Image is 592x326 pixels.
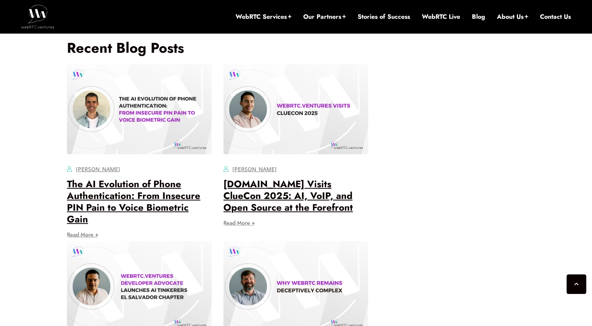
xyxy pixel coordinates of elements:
[223,177,353,214] a: [DOMAIN_NAME] Visits ClueCon 2025: AI, VoIP, and Open Source at the Forefront
[232,165,277,173] a: [PERSON_NAME]
[67,177,200,226] a: The AI Evolution of Phone Authentication: From Insecure PIN Pain to Voice Biometric Gain
[67,232,99,237] a: Read More +
[76,165,120,173] a: [PERSON_NAME]
[21,5,54,28] img: WebRTC.ventures
[67,39,368,56] h3: Recent Blog Posts
[303,13,346,21] a: Our Partners
[497,13,528,21] a: About Us
[236,13,292,21] a: WebRTC Services
[472,13,485,21] a: Blog
[422,13,460,21] a: WebRTC Live
[540,13,571,21] a: Contact Us
[223,220,255,226] a: Read More +
[358,13,410,21] a: Stories of Success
